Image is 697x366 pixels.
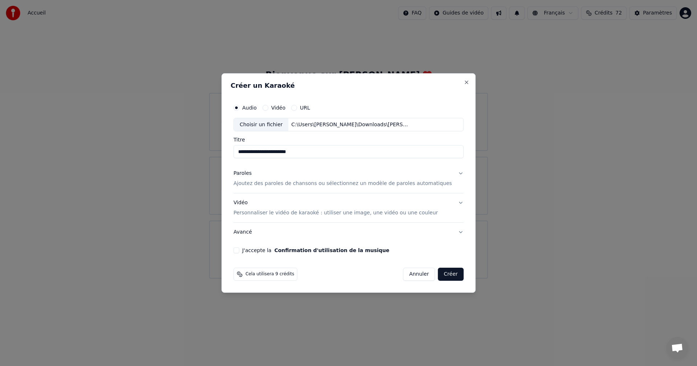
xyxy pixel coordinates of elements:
[242,248,389,253] label: J'accepte la
[231,82,466,89] h2: Créer un Karaoké
[233,170,252,177] div: Paroles
[242,105,257,110] label: Audio
[274,248,390,253] button: J'accepte la
[233,164,464,193] button: ParolesAjoutez des paroles de chansons ou sélectionnez un modèle de paroles automatiques
[233,180,452,188] p: Ajoutez des paroles de chansons ou sélectionnez un modèle de paroles automatiques
[438,268,464,281] button: Créer
[300,105,310,110] label: URL
[233,223,464,242] button: Avancé
[233,200,438,217] div: Vidéo
[271,105,285,110] label: Vidéo
[233,194,464,223] button: VidéoPersonnaliser le vidéo de karaoké : utiliser une image, une vidéo ou une couleur
[233,209,438,217] p: Personnaliser le vidéo de karaoké : utiliser une image, une vidéo ou une couleur
[233,137,464,143] label: Titre
[289,121,412,128] div: C:\Users\[PERSON_NAME]\Downloads\[PERSON_NAME] - وين رايح.mp3
[245,271,294,277] span: Cela utilisera 9 crédits
[234,118,288,131] div: Choisir un fichier
[403,268,435,281] button: Annuler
